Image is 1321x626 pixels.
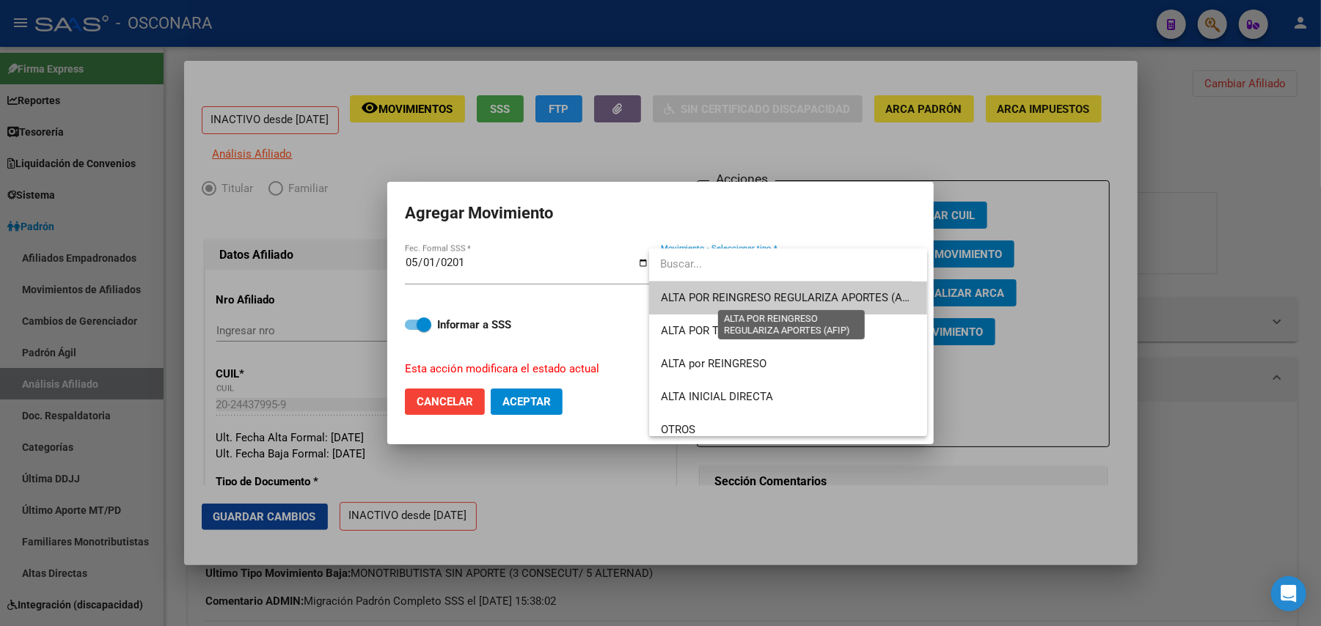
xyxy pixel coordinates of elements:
[661,324,838,337] span: ALTA POR TRASPASO - OPCION SSS
[661,390,773,403] span: ALTA INICIAL DIRECTA
[661,423,695,436] span: OTROS
[661,357,766,370] span: ALTA por REINGRESO
[1271,576,1306,611] div: Open Intercom Messenger
[649,248,912,281] input: dropdown search
[661,291,921,304] span: ALTA POR REINGRESO REGULARIZA APORTES (AFIP)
